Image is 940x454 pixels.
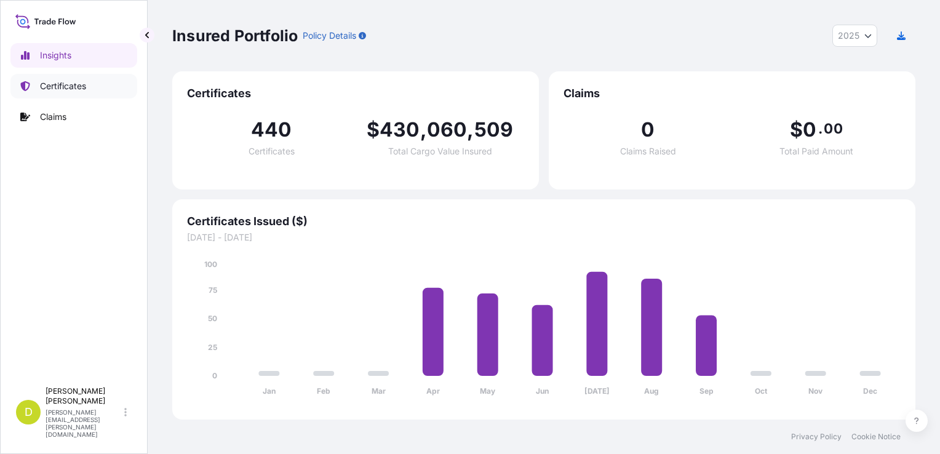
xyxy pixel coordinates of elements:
tspan: 100 [204,260,217,269]
span: Claims [564,86,901,101]
span: $ [367,120,380,140]
span: 060 [427,120,468,140]
span: 430 [380,120,420,140]
p: [PERSON_NAME] [PERSON_NAME] [46,386,122,406]
tspan: Feb [317,386,330,396]
tspan: 0 [212,371,217,380]
span: Certificates Issued ($) [187,214,901,229]
a: Claims [10,105,137,129]
p: Claims [40,111,66,123]
span: Certificates [249,147,295,156]
span: 509 [474,120,514,140]
span: [DATE] - [DATE] [187,231,901,244]
p: Certificates [40,80,86,92]
p: Insights [40,49,71,62]
tspan: 50 [208,314,217,323]
span: $ [790,120,803,140]
a: Certificates [10,74,137,98]
tspan: Mar [372,386,386,396]
tspan: 75 [209,285,217,295]
span: Claims Raised [620,147,676,156]
span: . [818,124,822,133]
span: 2025 [838,30,859,42]
tspan: Dec [863,386,877,396]
p: Policy Details [303,30,356,42]
tspan: [DATE] [584,386,610,396]
span: 00 [824,124,842,133]
tspan: Nov [808,386,823,396]
a: Cookie Notice [851,432,901,442]
span: Total Paid Amount [779,147,853,156]
tspan: Apr [426,386,440,396]
button: Year Selector [832,25,877,47]
a: Insights [10,43,137,68]
tspan: Oct [755,386,768,396]
tspan: Jan [263,386,276,396]
tspan: May [480,386,496,396]
a: Privacy Policy [791,432,842,442]
p: Insured Portfolio [172,26,298,46]
p: [PERSON_NAME][EMAIL_ADDRESS][PERSON_NAME][DOMAIN_NAME] [46,408,122,438]
span: , [467,120,474,140]
span: Total Cargo Value Insured [388,147,492,156]
tspan: Sep [699,386,714,396]
tspan: 25 [208,343,217,352]
span: Certificates [187,86,524,101]
tspan: Aug [644,386,659,396]
span: 0 [641,120,655,140]
span: 440 [251,120,292,140]
tspan: Jun [536,386,549,396]
span: D [25,406,33,418]
span: , [420,120,427,140]
span: 0 [803,120,816,140]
